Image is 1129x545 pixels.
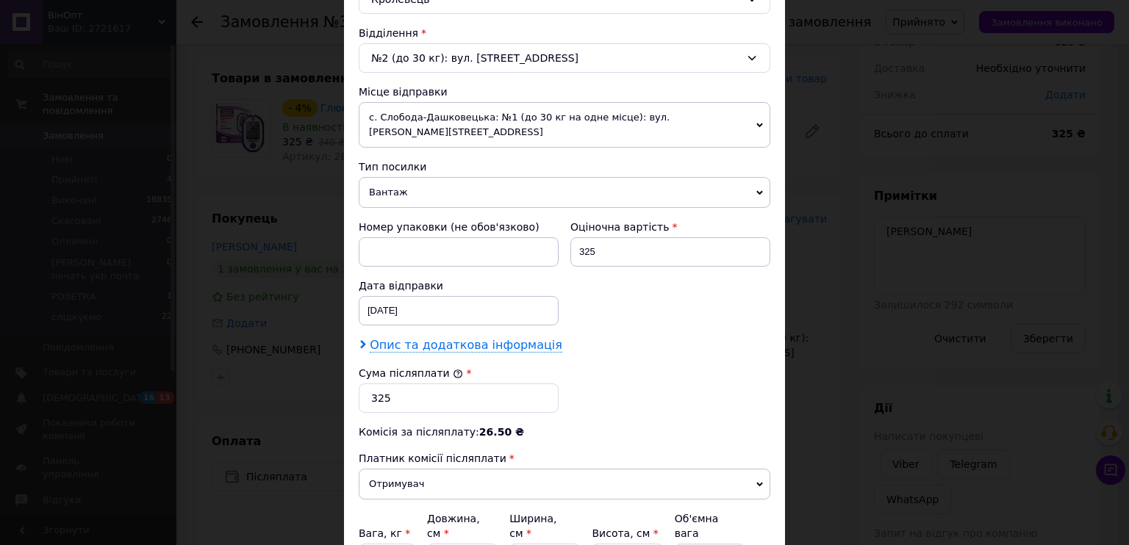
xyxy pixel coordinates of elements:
[479,426,524,438] span: 26.50 ₴
[359,177,770,208] span: Вантаж
[370,338,562,353] span: Опис та додаткова інформація
[509,513,556,539] label: Ширина, см
[359,278,559,293] div: Дата відправки
[675,511,745,541] div: Об'ємна вага
[359,527,410,539] label: Вага, кг
[359,367,463,379] label: Сума післяплати
[570,220,770,234] div: Оціночна вартість
[359,26,770,40] div: Відділення
[592,527,658,539] label: Висота, см
[427,513,480,539] label: Довжина, см
[359,220,559,234] div: Номер упаковки (не обов'язково)
[359,161,426,173] span: Тип посилки
[359,469,770,499] span: Отримувач
[359,43,770,73] div: №2 (до 30 кг): вул. [STREET_ADDRESS]
[359,452,506,464] span: Платник комісії післяплати
[359,102,770,148] span: с. Слобода-Дашковецька: №1 (до 30 кг на одне місце): вул. [PERSON_NAME][STREET_ADDRESS]
[359,86,448,98] span: Місце відправки
[359,425,770,439] div: Комісія за післяплату:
